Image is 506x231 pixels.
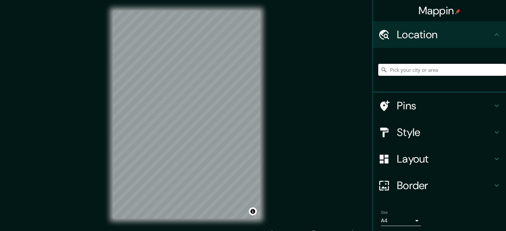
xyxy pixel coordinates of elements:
h4: Location [397,28,493,41]
button: Toggle attribution [249,207,257,215]
h4: Style [397,126,493,139]
div: Layout [373,146,506,172]
div: Style [373,119,506,146]
canvas: Map [113,11,260,219]
label: Size [381,210,388,215]
div: Pins [373,92,506,119]
div: Border [373,172,506,199]
img: pin-icon.png [455,9,460,14]
h4: Layout [397,152,493,166]
input: Pick your city or area [378,64,506,76]
h4: Mappin [419,4,461,17]
h4: Border [397,179,493,192]
div: Location [373,21,506,48]
h4: Pins [397,99,493,112]
div: A4 [381,215,421,226]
